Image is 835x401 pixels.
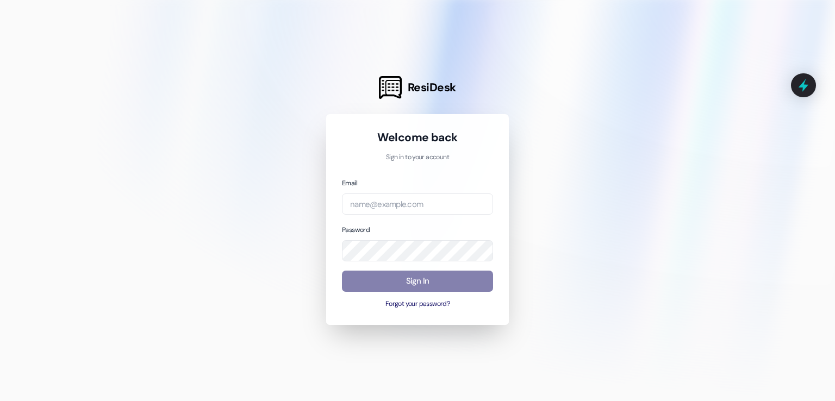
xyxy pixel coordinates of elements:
p: Sign in to your account [342,153,493,162]
label: Email [342,179,357,187]
input: name@example.com [342,193,493,215]
button: Forgot your password? [342,299,493,309]
h1: Welcome back [342,130,493,145]
img: ResiDesk Logo [379,76,402,99]
label: Password [342,225,370,234]
button: Sign In [342,271,493,292]
span: ResiDesk [408,80,456,95]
